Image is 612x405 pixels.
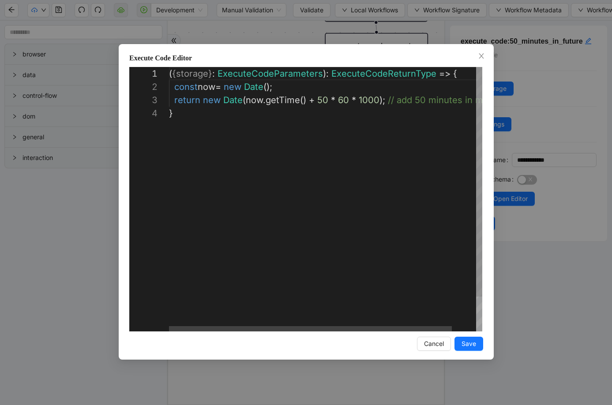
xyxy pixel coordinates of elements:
span: return [174,95,200,105]
span: ( [243,95,246,105]
span: + [309,95,315,105]
span: const [174,82,198,92]
span: ): [323,68,329,79]
span: : [212,68,215,79]
span: getTime [266,95,300,105]
span: 1000 [359,95,379,105]
span: { [172,68,176,79]
span: storage [176,68,208,79]
span: 60 [338,95,349,105]
span: } [208,68,212,79]
span: ); [379,95,385,105]
div: 3 [129,93,158,107]
span: (); [263,82,272,92]
span: // add 50 minutes in ms [388,95,488,105]
button: Save [454,337,483,351]
span: close [478,52,485,59]
div: 4 [129,107,158,120]
span: 50 [317,95,328,105]
span: Date [244,82,263,92]
div: Execute Code Editor [129,53,483,63]
span: = [215,82,221,92]
span: () [300,95,306,105]
button: Cancel [417,337,451,351]
span: new [224,82,241,92]
button: Close [477,52,486,61]
div: 1 [129,67,158,80]
span: ExecuteCodeParameters [218,68,323,79]
span: . [263,95,266,105]
span: } [169,108,173,119]
span: Cancel [424,339,444,349]
span: => [439,68,451,79]
span: Save [462,339,476,349]
span: ExecuteCodeReturnType [331,68,436,79]
span: now [198,82,215,92]
span: Date [223,95,243,105]
span: now [246,95,263,105]
span: ( [169,68,172,79]
span: { [453,68,457,79]
span: new [203,95,221,105]
div: 2 [129,80,158,93]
